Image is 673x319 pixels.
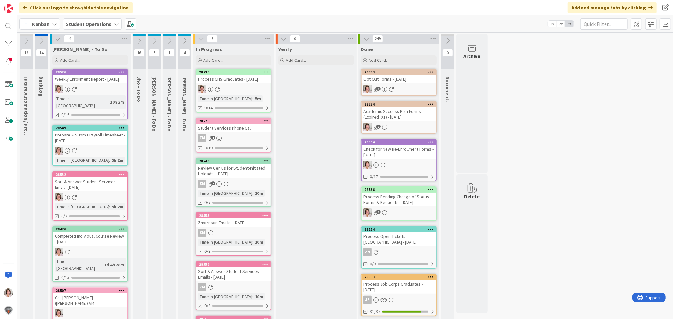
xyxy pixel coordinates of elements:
[362,248,436,256] div: ZM
[199,70,271,74] div: 28535
[179,49,190,57] span: 4
[56,288,127,293] div: 28507
[362,232,436,246] div: Process Open Tickets - [GEOGRAPHIC_DATA] - [DATE]
[363,85,372,93] img: EW
[252,293,253,300] span: :
[376,125,381,129] span: 1
[52,125,128,166] a: 28549Prepare & Submit Payroll Timesheet - [DATE]EWTime in [GEOGRAPHIC_DATA]:5h 2m
[204,248,210,255] span: 0/3
[53,288,127,293] div: 28507
[199,213,271,218] div: 28555
[364,275,436,279] div: 28503
[376,87,381,91] span: 1
[53,172,127,191] div: 28552Sort & Answer Student Services Email - [DATE]
[196,212,271,256] a: 28555Zmorrison Emails - [DATE]ZMTime in [GEOGRAPHIC_DATA]:10m0/3
[53,309,127,317] div: EW
[110,157,125,164] div: 5h 2m
[109,157,110,164] span: :
[55,85,63,93] img: EW
[196,229,271,237] div: ZM
[362,123,436,131] div: EW
[4,306,13,315] img: avatar
[363,208,372,217] img: EW
[53,177,127,191] div: Sort & Answer Student Services Email - [DATE]
[362,193,436,206] div: Process Pending Change of Status Forms & Requests - [DATE]
[196,283,271,291] div: ZM
[53,226,127,232] div: 28476
[23,76,29,162] span: Future Automation / Process Building
[362,274,436,280] div: 28503
[64,35,74,43] span: 14
[362,187,436,206] div: 28536Process Pending Change of Status Forms & Requests - [DATE]
[196,218,271,227] div: Zmorrison Emails - [DATE]
[290,35,300,43] span: 0
[362,161,436,169] div: EW
[198,283,206,291] div: ZM
[362,139,436,145] div: 28564
[445,76,451,103] span: Documents
[109,99,126,106] div: 10h 2m
[580,18,628,30] input: Quick Filter...
[362,274,436,294] div: 28503Process Job Corps Graduates - [DATE]
[252,190,253,197] span: :
[207,35,218,43] span: 9
[53,232,127,246] div: Completed Individual Course Review - [DATE]
[548,21,557,27] span: 1x
[204,145,213,151] span: 0/19
[103,261,126,268] div: 1d 4h 28m
[149,49,160,57] span: 5
[56,70,127,74] div: 28526
[253,190,265,197] div: 10m
[196,180,271,188] div: ZM
[66,21,111,27] b: Student Operations
[61,274,69,281] span: 0/15
[362,227,436,232] div: 28554
[198,95,252,102] div: Time in [GEOGRAPHIC_DATA]
[203,57,223,63] span: Add Card...
[53,193,127,201] div: EW
[196,134,271,142] div: ZM
[53,75,127,83] div: Weekly Enrollment Report - [DATE]
[196,262,271,267] div: 28556
[196,261,271,310] a: 28556Sort & Answer Student Services Emails - [DATE]ZMTime in [GEOGRAPHIC_DATA]:10m0/3
[362,187,436,193] div: 28536
[196,164,271,178] div: Review Genius for Student-Initiated Uploads - [DATE]
[55,203,109,210] div: Time in [GEOGRAPHIC_DATA]
[19,2,133,13] div: Click our logo to show/hide this navigation
[204,105,213,111] span: 0/14
[196,85,271,93] div: EW
[376,210,381,214] span: 1
[361,139,437,181] a: 28564Check for New Re-Enrollment Forms - [DATE]EW0/17
[198,85,206,93] img: EW
[364,188,436,192] div: 28536
[196,262,271,281] div: 28556Sort & Answer Student Services Emails - [DATE]
[55,309,63,317] img: EW
[362,145,436,159] div: Check for New Re-Enrollment Forms - [DATE]
[198,180,206,188] div: ZM
[13,1,29,9] span: Support
[196,75,271,83] div: Process CHS Graduates - [DATE]
[53,85,127,93] div: EW
[361,226,437,269] a: 28554Process Open Tickets - [GEOGRAPHIC_DATA] - [DATE]ZM0/9
[53,125,127,145] div: 28549Prepare & Submit Payroll Timesheet - [DATE]
[199,159,271,163] div: 28543
[362,107,436,121] div: Academic Success Plan Forms (Expired_X1) - [DATE]
[362,69,436,83] div: 28533Opt Out Forms - [DATE]
[363,123,372,131] img: EW
[362,101,436,121] div: 28534Academic Success Plan Forms (Expired_X1) - [DATE]
[442,49,453,57] span: 0
[253,239,265,246] div: 10m
[196,69,271,83] div: 28535Process CHS Graduates - [DATE]
[53,69,127,83] div: 28526Weekly Enrollment Report - [DATE]
[363,296,372,304] div: JR
[198,134,206,142] div: ZM
[370,308,380,315] span: 31/37
[53,226,127,246] div: 28476Completed Individual Course Review - [DATE]
[363,161,372,169] img: EW
[199,119,271,123] div: 28570
[32,20,50,28] span: Kanban
[196,213,271,218] div: 28555
[196,158,271,207] a: 28543Review Genius for Student-Initiated Uploads - [DATE]ZMTime in [GEOGRAPHIC_DATA]:10m0/7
